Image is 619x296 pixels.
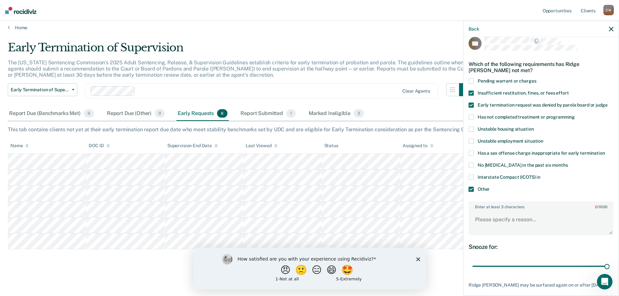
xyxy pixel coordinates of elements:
span: No [MEDICAL_DATA] in the past six months [478,162,568,168]
div: Name [10,143,29,148]
div: C W [603,5,614,15]
div: Report Submitted [239,107,297,121]
div: Assigned to [403,143,433,148]
span: Unstable housing situation [478,126,534,132]
div: Supervision End Date [167,143,218,148]
span: Other [478,187,490,192]
span: Insufficient restitution, fines, or fees effort [478,90,569,96]
span: Unstable employment situation [478,138,543,144]
img: Recidiviz [5,7,36,14]
p: The [US_STATE] Sentencing Commission’s 2025 Adult Sentencing, Release, & Supervision Guidelines e... [8,59,470,78]
span: 1 [286,109,296,118]
span: Pending warrant or charges [478,78,536,84]
div: Early Termination of Supervision [8,41,472,59]
div: Last Viewed [246,143,277,148]
span: Has not completed treatment or programming [478,114,575,120]
span: 2 [354,109,364,118]
span: 0 [155,109,165,118]
span: / 1600 [595,205,607,209]
span: 6 [217,109,227,118]
span: 0 [595,205,597,209]
div: Status [324,143,338,148]
div: Early Requests [176,107,229,121]
div: Snooze for: [469,243,613,250]
span: Has a sex offense charge inappropriate for early termination [478,150,605,156]
a: Home [8,25,611,31]
iframe: Survey by Kim from Recidiviz [193,248,426,290]
div: Which of the following requirements has Ridge [PERSON_NAME] not met? [469,56,613,78]
iframe: Intercom live chat [597,274,613,290]
div: Report Due (Other) [106,107,166,121]
div: Ridge [PERSON_NAME] may be surfaced again on or after [DATE]. [469,282,613,288]
div: DOC ID [89,143,110,148]
div: Marked Ineligible [307,107,365,121]
label: Enter at least 3 characters [469,202,613,209]
span: Early termination request was denied by parole board or judge [478,102,607,108]
div: Report Due (Benchmarks Met) [8,107,95,121]
span: Interstate Compact (ICOTS) in [478,174,540,180]
div: Clear agents [402,88,430,94]
span: Early Termination of Supervision [11,87,69,93]
div: This tab contains clients not yet at their early termination report due date who meet stability b... [8,126,611,133]
span: 0 [84,109,94,118]
button: Back [469,26,479,32]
